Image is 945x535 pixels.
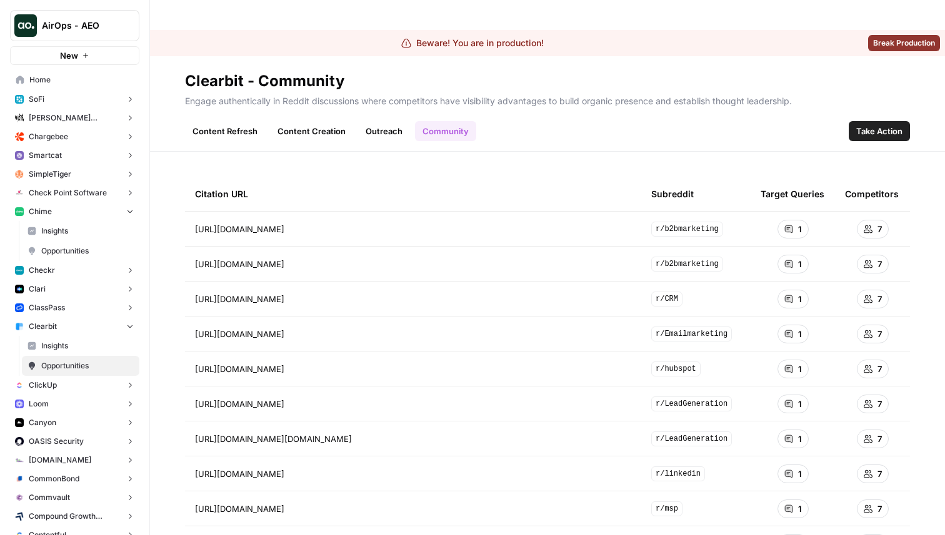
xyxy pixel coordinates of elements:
[29,302,65,313] span: ClassPass
[15,207,24,216] img: mhv33baw7plipcpp00rsngv1nu95
[10,376,139,395] button: ClickUp
[29,398,49,410] span: Loom
[651,222,723,237] span: r/b2bmarketing
[195,328,284,340] span: [URL][DOMAIN_NAME]
[15,303,24,312] img: z4c86av58qw027qbtb91h24iuhub
[15,170,24,179] img: hlg0wqi1id4i6sbxkcpd2tyblcaw
[15,151,24,160] img: rkye1xl29jr3pw1t320t03wecljb
[15,114,24,122] img: m87i3pytwzu9d7629hz0batfjj1p
[10,469,139,488] button: CommonBond
[877,433,882,445] span: 7
[22,356,139,376] a: Opportunities
[10,451,139,469] button: [DOMAIN_NAME]
[877,398,882,410] span: 7
[60,49,78,62] span: New
[29,417,56,428] span: Canyon
[877,468,882,480] span: 7
[41,340,134,351] span: Insights
[15,474,24,483] img: glq0fklpdxbalhn7i6kvfbbvs11n
[10,432,139,451] button: OASIS Security
[877,363,882,375] span: 7
[29,321,57,332] span: Clearbit
[856,125,902,137] span: Take Action
[877,293,882,305] span: 7
[798,328,802,340] span: 1
[29,206,52,217] span: Chime
[798,433,802,445] span: 1
[15,285,24,293] img: h6qlr8a97mop4asab8l5qtldq2wv
[849,121,910,141] button: Take Action
[877,328,882,340] span: 7
[10,280,139,298] button: Clari
[761,177,824,211] div: Target Queries
[798,258,802,270] span: 1
[651,177,694,211] div: Subreddit
[29,112,121,124] span: [PERSON_NAME] [PERSON_NAME] at Work
[15,418,24,427] img: 0idox3onazaeuxox2jono9vm549w
[10,261,139,280] button: Checkr
[29,94,44,105] span: SoFi
[22,221,139,241] a: Insights
[41,360,134,371] span: Opportunities
[185,71,344,91] div: Clearbit - Community
[10,46,139,65] button: New
[29,492,70,503] span: Commvault
[29,511,121,522] span: Compound Growth Marketing
[10,395,139,413] button: Loom
[15,95,24,104] img: apu0vsiwfa15xu8z64806eursjsk
[29,283,46,295] span: Clari
[185,121,265,141] a: Content Refresh
[29,169,71,180] span: SimpleTiger
[29,187,107,199] span: Check Point Software
[29,150,62,161] span: Smartcat
[195,468,284,480] span: [URL][DOMAIN_NAME]
[15,437,24,446] img: red1k5sizbc2zfjdzds8kz0ky0wq
[10,317,139,336] button: Clearbit
[651,326,732,341] span: r/Emailmarketing
[415,121,476,141] a: Community
[10,165,139,184] button: SimpleTiger
[651,292,682,307] span: r/CRM
[185,91,910,107] p: Engage authentically in Reddit discussions where competitors have visibility advantages to build ...
[798,363,802,375] span: 1
[15,512,24,521] img: kaevn8smg0ztd3bicv5o6c24vmo8
[651,501,682,516] span: r/msp
[195,503,284,515] span: [URL][DOMAIN_NAME]
[29,74,134,86] span: Home
[10,507,139,526] button: Compound Growth Marketing
[195,177,631,211] div: Citation URL
[10,127,139,146] button: Chargebee
[10,298,139,317] button: ClassPass
[270,121,353,141] a: Content Creation
[798,503,802,515] span: 1
[29,436,84,447] span: OASIS Security
[15,381,24,390] img: nyvnio03nchgsu99hj5luicuvesv
[798,398,802,410] span: 1
[15,456,24,464] img: k09s5utkby11dt6rxf2w9zgb46r0
[845,177,899,211] div: Competitors
[651,257,723,272] span: r/b2bmarketing
[401,37,544,49] div: Beware! You are in production!
[195,293,284,305] span: [URL][DOMAIN_NAME]
[10,90,139,109] button: SoFi
[15,266,24,275] img: 78cr82s63dt93a7yj2fue7fuqlci
[10,109,139,127] button: [PERSON_NAME] [PERSON_NAME] at Work
[868,35,940,51] button: Break Production
[29,454,91,466] span: [DOMAIN_NAME]
[15,132,24,141] img: jkhkcar56nid5uw4tq7euxnuco2o
[41,245,134,257] span: Opportunities
[29,380,57,391] span: ClickUp
[22,336,139,356] a: Insights
[15,493,24,502] img: xf6b4g7v9n1cfco8wpzm78dqnb6e
[22,241,139,261] a: Opportunities
[10,146,139,165] button: Smartcat
[877,258,882,270] span: 7
[651,466,705,481] span: r/linkedin
[358,121,410,141] a: Outreach
[651,396,732,411] span: r/LeadGeneration
[15,400,24,408] img: wev6amecshr6l48lvue5fy0bkco1
[10,70,139,90] a: Home
[798,223,802,235] span: 1
[10,202,139,221] button: Chime
[195,223,284,235] span: [URL][DOMAIN_NAME]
